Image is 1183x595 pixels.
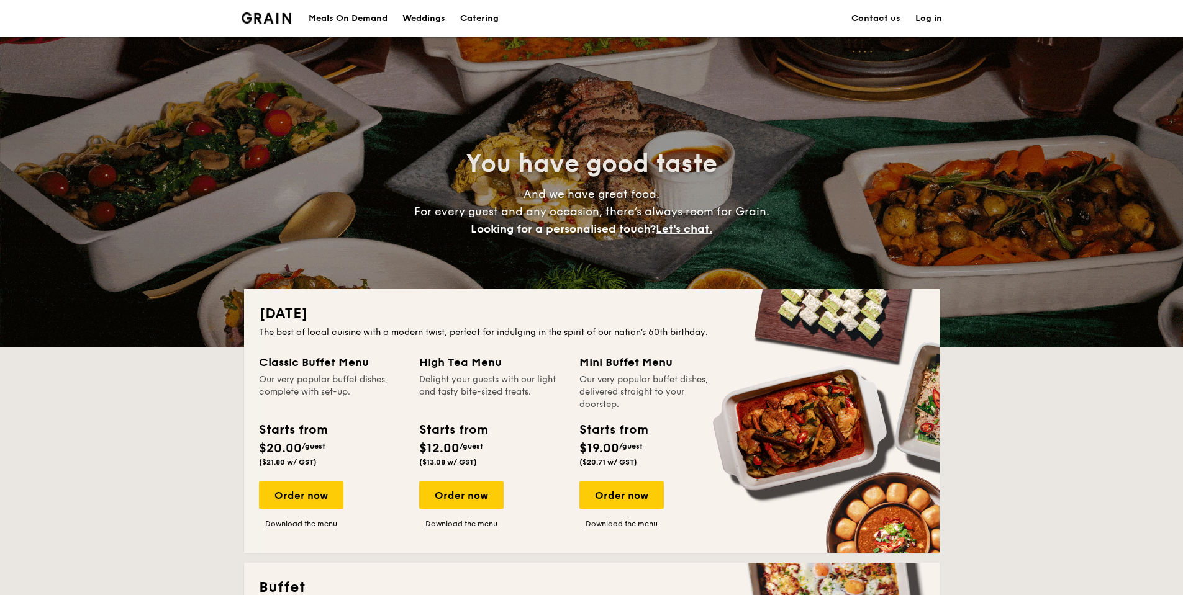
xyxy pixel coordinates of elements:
[259,421,327,439] div: Starts from
[259,304,925,324] h2: [DATE]
[579,519,664,529] a: Download the menu
[466,149,717,179] span: You have good taste
[619,442,643,450] span: /guest
[419,374,564,411] div: Delight your guests with our light and tasty bite-sized treats.
[419,441,460,456] span: $12.00
[579,354,725,371] div: Mini Buffet Menu
[419,354,564,371] div: High Tea Menu
[579,458,637,467] span: ($20.71 w/ GST)
[579,421,647,439] div: Starts from
[419,458,477,467] span: ($13.08 w/ GST)
[259,374,404,411] div: Our very popular buffet dishes, complete with set-up.
[242,12,292,24] a: Logotype
[579,441,619,456] span: $19.00
[302,442,325,450] span: /guest
[259,519,343,529] a: Download the menu
[419,481,504,509] div: Order now
[259,481,343,509] div: Order now
[460,442,483,450] span: /guest
[259,354,404,371] div: Classic Buffet Menu
[471,222,656,236] span: Looking for a personalised touch?
[259,326,925,339] div: The best of local cuisine with a modern twist, perfect for indulging in the spirit of our nation’...
[414,187,769,236] span: And we have great food. For every guest and any occasion, there’s always room for Grain.
[242,12,292,24] img: Grain
[579,374,725,411] div: Our very popular buffet dishes, delivered straight to your doorstep.
[419,519,504,529] a: Download the menu
[419,421,487,439] div: Starts from
[259,458,317,467] span: ($21.80 w/ GST)
[656,222,712,236] span: Let's chat.
[579,481,664,509] div: Order now
[259,441,302,456] span: $20.00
